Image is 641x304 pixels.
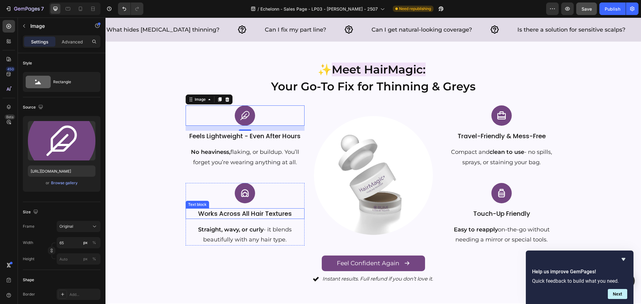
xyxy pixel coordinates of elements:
[90,255,98,263] button: px
[69,292,99,297] div: Add...
[129,165,150,186] img: gempages_553549507078390979-f45abaf2-d389-4a37-bb09-42fc1beb80cf.svg
[532,278,627,284] p: Quick feedback to build what you need.
[93,209,158,215] strong: Straight, wavy, or curly
[57,253,100,265] input: px%
[6,67,15,72] div: 450
[81,191,198,201] p: Works Across All Hair Textures
[226,45,320,59] span: Meet HairMagic:
[605,6,620,12] div: Publish
[386,88,406,108] img: gempages_553549507078390979-b96b5bce-b4a9-48d5-9563-6f37dba47385.svg
[23,256,34,262] label: Height
[23,208,39,216] div: Size
[212,45,226,59] span: ✨
[582,6,592,12] span: Save
[81,184,102,190] div: Text block
[31,38,49,45] p: Settings
[337,191,455,201] p: Touch-Up Friendly
[217,257,327,266] p: Instant results. Full refund if you don’t love it.
[83,240,88,246] div: px
[85,131,194,148] span: flaking, or buildup. You’ll forget you’re wearing anything at all.
[28,165,95,177] input: https://example.com/image.jpg
[118,3,143,15] div: Undo/Redo
[260,6,378,12] span: Echelonn - Sales Page - LP03 - [PERSON_NAME] - 2507
[46,179,49,187] span: or
[105,18,641,304] iframe: Design area
[576,3,597,15] button: Save
[28,121,95,160] img: preview-image
[23,60,32,66] div: Style
[129,88,150,108] img: gempages_564364409481200435-e8656356-6757-45f0-9d56-14db68112d63.svg
[532,268,627,276] h2: Help us improve GemPages!
[608,289,627,299] button: Next question
[23,224,34,229] label: Frame
[337,207,455,227] p: on-the-go without needing a mirror or special tools.
[81,114,198,123] p: Feels Lightweight - Even After Hours
[216,238,320,254] a: Feel Confident Again
[23,291,35,297] div: Border
[337,114,455,123] p: Travel-Friendly & Mess-Free
[85,131,125,138] strong: No heaviness,
[386,165,406,186] img: gempages_553549507078390979-e35eba01-3332-4f96-9df8-2b523b4031e8.svg
[208,99,327,217] img: HairMagic+ hairline powder compact for thinning hair and grey root coverage – lightweight, travel...
[166,62,370,76] span: Your Go-To Fix for Thinning & Greys
[399,6,431,12] span: Need republishing
[23,103,44,112] div: Source
[82,255,89,263] button: %
[92,240,96,246] div: %
[30,22,84,30] p: Image
[41,5,44,13] p: 7
[348,209,392,215] strong: Easy to reapply
[23,240,33,246] label: Width
[92,256,96,262] div: %
[88,79,101,85] div: Image
[258,6,259,12] span: /
[3,3,47,15] button: 7
[532,256,627,299] div: Help us improve GemPages!
[83,256,88,262] div: px
[23,277,34,283] div: Shape
[51,180,78,186] button: Browse gallery
[81,207,198,227] p: - it blends beautifully with any hair type.
[599,3,626,15] button: Publish
[90,239,98,246] button: px
[53,75,91,89] div: Rectangle
[59,224,73,229] span: Original
[62,38,83,45] p: Advanced
[57,237,100,248] input: px%
[5,114,15,119] div: Beta
[337,129,455,150] p: Compact and - no spills, sprays, or staining your bag.
[57,221,100,232] button: Original
[384,131,419,138] strong: clean to use
[231,241,294,251] p: Feel Confident Again
[620,256,627,263] button: Hide survey
[82,239,89,246] button: %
